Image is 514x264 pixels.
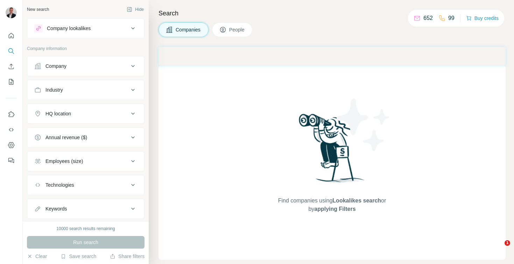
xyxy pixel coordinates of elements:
button: Technologies [27,177,144,193]
button: HQ location [27,105,144,122]
p: Company information [27,45,145,52]
div: Keywords [45,205,67,212]
img: Avatar [6,7,17,18]
span: People [229,26,245,33]
button: Save search [61,253,96,260]
span: Find companies using or by [276,197,388,213]
iframe: Intercom live chat [490,240,507,257]
span: applying Filters [314,206,355,212]
button: Feedback [6,154,17,167]
button: Employees (size) [27,153,144,170]
h4: Search [159,8,506,18]
div: HQ location [45,110,71,117]
button: Clear [27,253,47,260]
button: Quick start [6,29,17,42]
img: Surfe Illustration - Woman searching with binoculars [296,112,368,190]
button: Industry [27,81,144,98]
img: Surfe Illustration - Stars [332,93,395,156]
div: Annual revenue ($) [45,134,87,141]
button: Hide [122,4,149,15]
button: Search [6,45,17,57]
span: Companies [176,26,201,33]
div: New search [27,6,49,13]
div: Employees (size) [45,158,83,165]
button: Dashboard [6,139,17,151]
iframe: Banner [159,47,506,65]
span: 1 [505,240,510,246]
button: Use Surfe API [6,123,17,136]
button: Buy credits [466,13,499,23]
button: Share filters [110,253,145,260]
button: Keywords [27,200,144,217]
div: 10000 search results remaining [56,226,115,232]
span: Lookalikes search [332,198,381,204]
button: Enrich CSV [6,60,17,73]
div: Technologies [45,181,74,188]
button: My lists [6,76,17,88]
button: Annual revenue ($) [27,129,144,146]
p: 99 [448,14,455,22]
div: Company [45,63,66,70]
button: Use Surfe on LinkedIn [6,108,17,121]
p: 652 [423,14,433,22]
button: Company lookalikes [27,20,144,37]
button: Company [27,58,144,74]
div: Company lookalikes [47,25,91,32]
div: Industry [45,86,63,93]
